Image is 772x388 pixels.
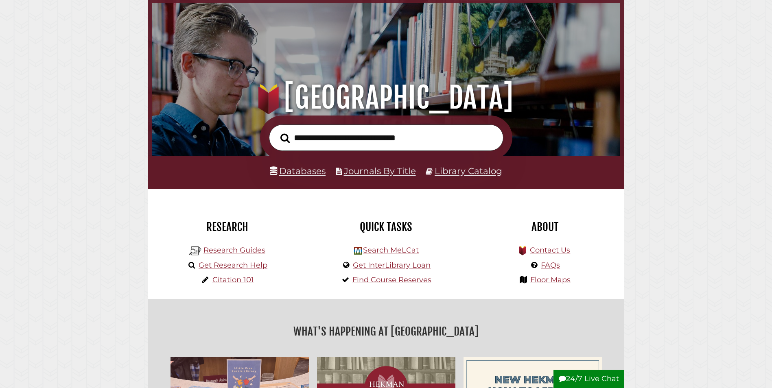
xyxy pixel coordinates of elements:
a: Floor Maps [530,275,571,284]
img: Hekman Library Logo [189,245,201,257]
a: Contact Us [530,246,570,255]
i: Search [280,133,290,143]
h2: About [472,220,618,234]
a: Research Guides [203,246,265,255]
a: Citation 101 [212,275,254,284]
h2: What's Happening at [GEOGRAPHIC_DATA] [154,322,618,341]
a: Search MeLCat [363,246,419,255]
a: Find Course Reserves [352,275,431,284]
a: Journals By Title [344,166,416,176]
a: Library Catalog [435,166,502,176]
a: FAQs [541,261,560,270]
h2: Quick Tasks [313,220,459,234]
h1: [GEOGRAPHIC_DATA] [164,80,608,116]
a: Get InterLibrary Loan [353,261,431,270]
button: Search [276,131,294,146]
a: Databases [270,166,326,176]
a: Get Research Help [199,261,267,270]
img: Hekman Library Logo [354,247,362,255]
h2: Research [154,220,301,234]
